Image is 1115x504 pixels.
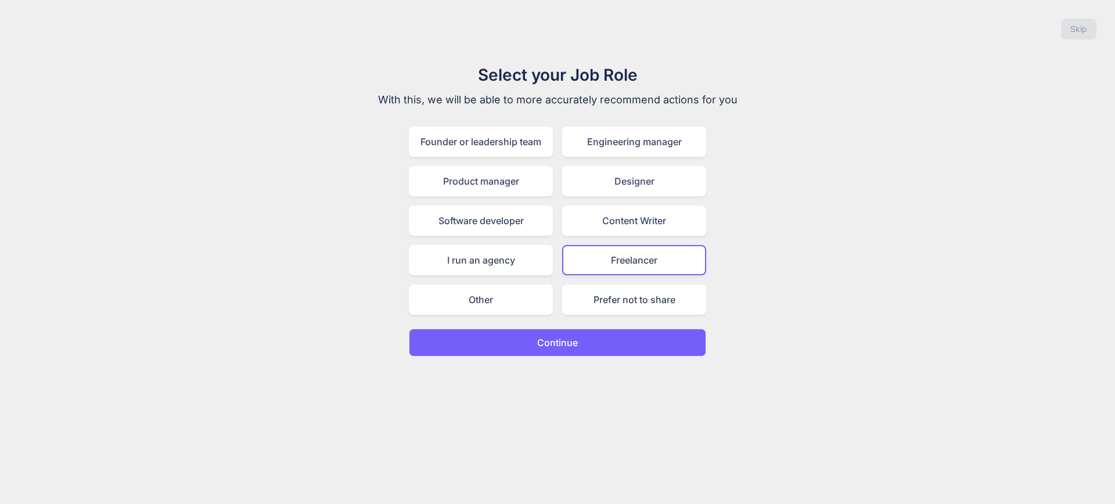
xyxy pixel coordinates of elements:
div: Founder or leadership team [409,127,553,157]
div: Freelancer [562,245,706,275]
div: Other [409,285,553,315]
h1: Select your Job Role [362,63,753,87]
button: Skip [1061,19,1096,39]
div: Engineering manager [562,127,706,157]
div: Designer [562,166,706,196]
p: With this, we will be able to more accurately recommend actions for you [362,92,753,108]
div: I run an agency [409,245,553,275]
div: Software developer [409,206,553,236]
div: Prefer not to share [562,285,706,315]
div: Product manager [409,166,553,196]
p: Continue [537,336,578,350]
button: Continue [409,329,706,357]
div: Content Writer [562,206,706,236]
